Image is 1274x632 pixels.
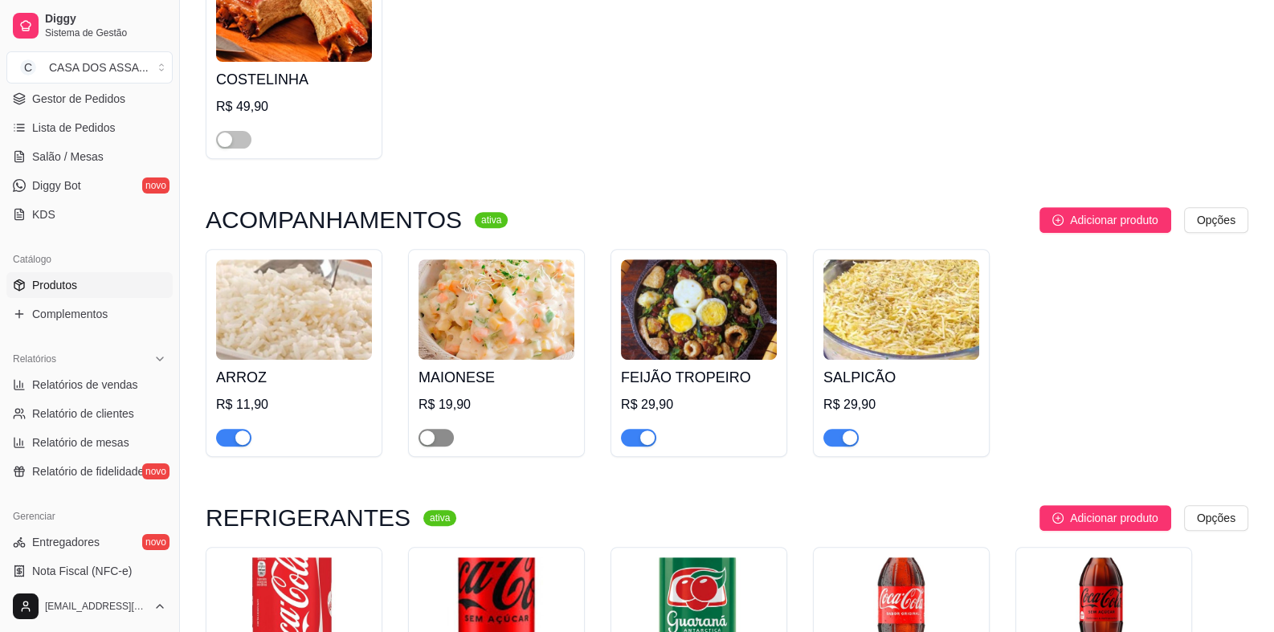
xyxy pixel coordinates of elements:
span: C [20,59,36,75]
span: Relatórios [13,353,56,365]
span: Sistema de Gestão [45,27,166,39]
div: R$ 29,90 [823,395,979,414]
a: Relatório de clientes [6,401,173,426]
span: Opções [1197,211,1235,229]
button: Opções [1184,505,1248,531]
button: Adicionar produto [1039,505,1171,531]
div: R$ 11,90 [216,395,372,414]
div: R$ 29,90 [621,395,777,414]
img: product-image [823,259,979,360]
a: Complementos [6,301,173,327]
span: plus-circle [1052,214,1064,226]
h4: SALPICÃO [823,366,979,389]
span: Nota Fiscal (NFC-e) [32,563,132,579]
a: Gestor de Pedidos [6,86,173,112]
sup: ativa [423,510,456,526]
a: Produtos [6,272,173,298]
a: Entregadoresnovo [6,529,173,555]
span: plus-circle [1052,512,1064,524]
a: Lista de Pedidos [6,115,173,141]
span: Lista de Pedidos [32,120,116,136]
span: Salão / Mesas [32,149,104,165]
a: Nota Fiscal (NFC-e) [6,558,173,584]
h4: COSTELINHA [216,68,372,91]
a: KDS [6,202,173,227]
button: Select a team [6,51,173,84]
span: Adicionar produto [1070,211,1158,229]
a: Relatório de fidelidadenovo [6,459,173,484]
span: Relatório de fidelidade [32,463,144,479]
span: Diggy Bot [32,177,81,194]
a: Diggy Botnovo [6,173,173,198]
span: Gestor de Pedidos [32,91,125,107]
h4: ARROZ [216,366,372,389]
span: Produtos [32,277,77,293]
span: KDS [32,206,55,222]
div: R$ 49,90 [216,97,372,116]
span: Complementos [32,306,108,322]
a: Relatório de mesas [6,430,173,455]
span: [EMAIL_ADDRESS][DOMAIN_NAME] [45,600,147,613]
img: product-image [216,259,372,360]
div: CASA DOS ASSA ... [49,59,149,75]
button: Adicionar produto [1039,207,1171,233]
a: DiggySistema de Gestão [6,6,173,45]
span: Opções [1197,509,1235,527]
a: Salão / Mesas [6,144,173,169]
div: R$ 19,90 [419,395,574,414]
button: [EMAIL_ADDRESS][DOMAIN_NAME] [6,587,173,626]
span: Relatório de mesas [32,434,129,451]
button: Opções [1184,207,1248,233]
img: product-image [621,259,777,360]
div: Gerenciar [6,504,173,529]
div: Catálogo [6,247,173,272]
h3: REFRIGERANTES [206,508,410,528]
span: Adicionar produto [1070,509,1158,527]
h3: ACOMPANHAMENTOS [206,210,462,230]
span: Relatórios de vendas [32,377,138,393]
span: Diggy [45,12,166,27]
span: Entregadores [32,534,100,550]
a: Relatórios de vendas [6,372,173,398]
sup: ativa [475,212,508,228]
img: product-image [419,259,574,360]
span: Relatório de clientes [32,406,134,422]
h4: MAIONESE [419,366,574,389]
h4: FEIJÃO TROPEIRO [621,366,777,389]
